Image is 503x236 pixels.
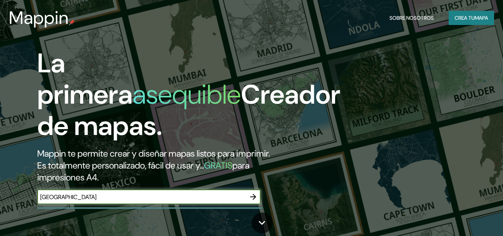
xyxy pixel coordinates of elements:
[437,207,495,228] iframe: Lanzador de widgets de ayuda
[9,6,69,29] font: Mappin
[389,15,434,21] font: Sobre nosotros
[37,77,340,143] font: Creador de mapas.
[204,160,232,171] font: GRATIS
[37,148,270,159] font: Mappin te permite crear y diseñar mapas listos para imprimir.
[37,160,204,171] font: Es totalmente personalizado, fácil de usar y...
[386,11,437,25] button: Sobre nosotros
[133,77,241,112] font: asequible
[37,193,246,201] input: Elige tu lugar favorito
[455,15,475,21] font: Crea tu
[475,15,488,21] font: mapa
[449,11,494,25] button: Crea tumapa
[69,19,75,25] img: pin de mapeo
[37,160,249,183] font: para impresiones A4.
[37,46,133,112] font: La primera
